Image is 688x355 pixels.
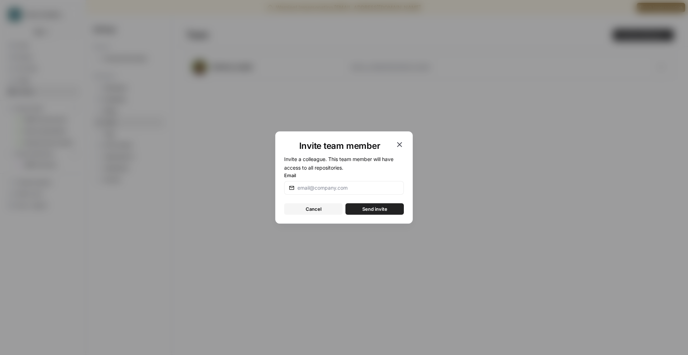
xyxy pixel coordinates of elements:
button: Send invite [345,203,404,215]
label: Email [284,172,404,179]
span: Send invite [362,205,387,213]
input: email@company.com [297,184,399,191]
h1: Invite team member [284,140,395,152]
button: Cancel [284,203,343,215]
span: Cancel [306,205,321,213]
span: Invite a colleague. This team member will have access to all repositories. [284,156,393,171]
